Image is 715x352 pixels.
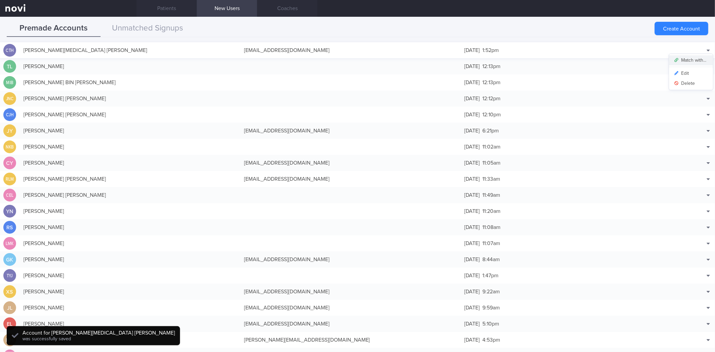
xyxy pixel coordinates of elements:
[464,96,480,101] span: [DATE]
[20,156,241,170] div: [PERSON_NAME]
[3,301,16,314] div: JL
[3,221,16,234] div: RS
[20,108,241,121] div: [PERSON_NAME] [PERSON_NAME]
[464,48,480,53] span: [DATE]
[482,48,499,53] span: 1:52pm
[241,156,461,170] div: [EMAIL_ADDRESS][DOMAIN_NAME]
[464,337,480,343] span: [DATE]
[22,330,175,336] div: Account for [PERSON_NAME][MEDICAL_DATA] [PERSON_NAME]
[464,273,480,278] span: [DATE]
[482,305,500,310] span: 9:59am
[20,285,241,298] div: [PERSON_NAME]
[4,269,15,282] div: TYJ
[20,76,241,89] div: [PERSON_NAME] BIN [PERSON_NAME]
[464,192,480,198] span: [DATE]
[4,189,15,202] div: CEL
[3,157,16,170] div: CY
[3,205,16,218] div: YN
[482,225,500,230] span: 11:08am
[4,92,15,105] div: JNC
[20,124,241,137] div: [PERSON_NAME]
[4,237,15,250] div: LMK
[482,289,500,294] span: 9:22am
[482,160,500,166] span: 11:05am
[20,60,241,73] div: [PERSON_NAME]
[3,285,16,298] div: XS
[464,64,480,69] span: [DATE]
[464,112,480,117] span: [DATE]
[20,237,241,250] div: [PERSON_NAME]
[482,96,500,101] span: 12:12pm
[3,60,16,73] div: TL
[464,321,480,327] span: [DATE]
[464,289,480,294] span: [DATE]
[464,225,480,230] span: [DATE]
[20,44,241,57] div: [PERSON_NAME][MEDICAL_DATA] [PERSON_NAME]
[464,80,480,85] span: [DATE]
[482,80,500,85] span: 12:13pm
[20,301,241,314] div: [PERSON_NAME]
[482,144,500,150] span: 11:02am
[482,128,499,133] span: 6:21pm
[482,241,500,246] span: 11:07am
[464,241,480,246] span: [DATE]
[241,285,461,298] div: [EMAIL_ADDRESS][DOMAIN_NAME]
[482,209,500,214] span: 11:20am
[464,176,480,182] span: [DATE]
[3,124,16,137] div: JY
[241,301,461,314] div: [EMAIL_ADDRESS][DOMAIN_NAME]
[241,317,461,331] div: [EMAIL_ADDRESS][DOMAIN_NAME]
[241,124,461,137] div: [EMAIL_ADDRESS][DOMAIN_NAME]
[20,269,241,282] div: [PERSON_NAME]
[464,305,480,310] span: [DATE]
[4,140,15,154] div: NKB
[3,253,16,266] div: GK
[4,108,15,121] div: CJH
[3,334,16,347] div: NH
[241,44,461,57] div: [EMAIL_ADDRESS][DOMAIN_NAME]
[464,128,480,133] span: [DATE]
[4,76,15,89] div: MIB
[669,68,713,78] button: Edit
[20,253,241,266] div: [PERSON_NAME]
[20,188,241,202] div: [PERSON_NAME] [PERSON_NAME]
[482,192,500,198] span: 11:49am
[101,20,194,37] button: Unmatched Signups
[20,317,241,331] div: [PERSON_NAME]
[20,92,241,105] div: [PERSON_NAME] [PERSON_NAME]
[241,333,461,347] div: [PERSON_NAME][EMAIL_ADDRESS][DOMAIN_NAME]
[669,55,713,65] button: Match with...
[20,204,241,218] div: [PERSON_NAME]
[482,273,498,278] span: 1:47pm
[4,173,15,186] div: RLM
[464,209,480,214] span: [DATE]
[241,172,461,186] div: [EMAIL_ADDRESS][DOMAIN_NAME]
[482,337,500,343] span: 4:53pm
[655,22,708,35] button: Create Account
[20,140,241,154] div: [PERSON_NAME]
[3,317,16,331] div: EL
[464,257,480,262] span: [DATE]
[482,321,499,327] span: 5:10pm
[20,221,241,234] div: [PERSON_NAME]
[20,172,241,186] div: [PERSON_NAME] [PERSON_NAME]
[4,44,15,57] div: CTH
[669,78,713,89] button: Delete
[464,160,480,166] span: [DATE]
[482,257,500,262] span: 8:44am
[482,176,500,182] span: 11:33am
[482,64,500,69] span: 12:13pm
[241,253,461,266] div: [EMAIL_ADDRESS][DOMAIN_NAME]
[22,337,71,341] span: was successfully saved
[7,20,101,37] button: Premade Accounts
[482,112,501,117] span: 12:10pm
[464,144,480,150] span: [DATE]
